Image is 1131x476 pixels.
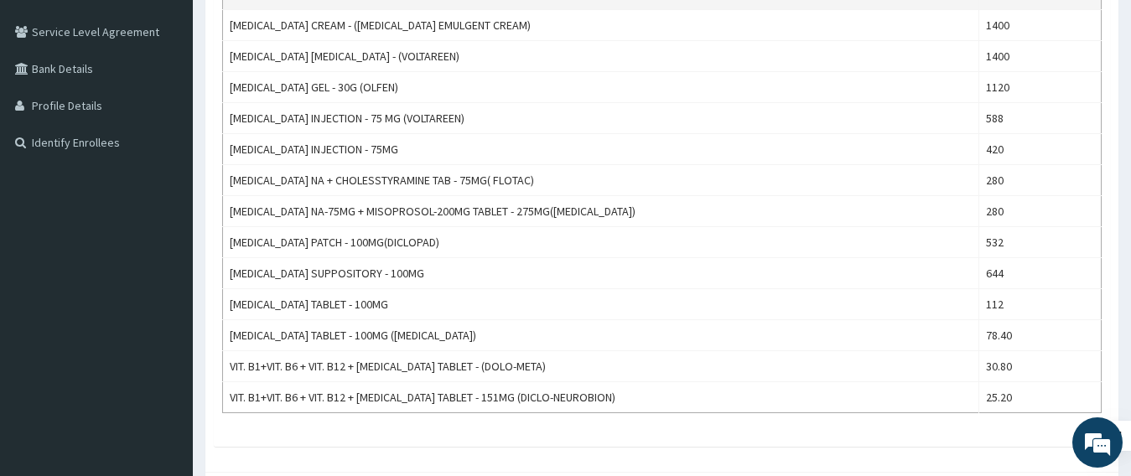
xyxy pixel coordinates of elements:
td: [MEDICAL_DATA] [MEDICAL_DATA] - (VOLTAREEN) [223,41,979,72]
img: d_794563401_company_1708531726252_794563401 [31,84,68,126]
td: 644 [979,258,1102,289]
span: We're online! [97,136,231,305]
td: [MEDICAL_DATA] NA + CHOLESSTYRAMINE TAB - 75MG( FLOTAC) [223,165,979,196]
td: VIT. B1+VIT. B6 + VIT. B12 + [MEDICAL_DATA] TABLET - (DOLO-META) [223,351,979,382]
td: 1400 [979,41,1102,72]
td: [MEDICAL_DATA] NA-75MG + MISOPROSOL-200MG TABLET - 275MG([MEDICAL_DATA]) [223,196,979,227]
td: 1400 [979,10,1102,41]
td: [MEDICAL_DATA] GEL - 30G (OLFEN) [223,72,979,103]
td: 280 [979,165,1102,196]
div: Chat with us now [87,94,282,116]
td: 78.40 [979,320,1102,351]
td: [MEDICAL_DATA] CREAM - ([MEDICAL_DATA] EMULGENT CREAM) [223,10,979,41]
td: 532 [979,227,1102,258]
div: Minimize live chat window [275,8,315,49]
td: [MEDICAL_DATA] INJECTION - 75MG [223,134,979,165]
td: [MEDICAL_DATA] PATCH - 100MG(DICLOPAD) [223,227,979,258]
td: 420 [979,134,1102,165]
td: 25.20 [979,382,1102,413]
td: 112 [979,289,1102,320]
td: 588 [979,103,1102,134]
td: VIT. B1+VIT. B6 + VIT. B12 + [MEDICAL_DATA] TABLET - 151MG (DICLO-NEUROBION) [223,382,979,413]
td: 280 [979,196,1102,227]
td: [MEDICAL_DATA] TABLET - 100MG ([MEDICAL_DATA]) [223,320,979,351]
textarea: Type your message and hit 'Enter' [8,307,319,365]
td: 30.80 [979,351,1102,382]
td: 1120 [979,72,1102,103]
td: [MEDICAL_DATA] INJECTION - 75 MG (VOLTAREEN) [223,103,979,134]
td: [MEDICAL_DATA] TABLET - 100MG [223,289,979,320]
td: [MEDICAL_DATA] SUPPOSITORY - 100MG [223,258,979,289]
